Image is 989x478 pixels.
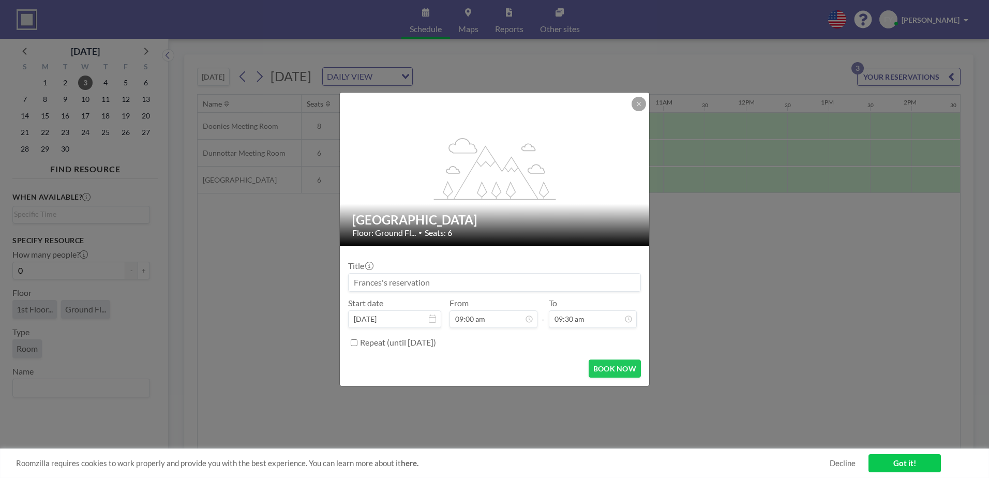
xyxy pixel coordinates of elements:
[549,298,557,308] label: To
[360,337,436,348] label: Repeat (until [DATE])
[434,137,556,199] g: flex-grow: 1.2;
[348,261,372,271] label: Title
[349,274,640,291] input: Frances's reservation
[16,458,830,468] span: Roomzilla requires cookies to work properly and provide you with the best experience. You can lea...
[401,458,418,468] a: here.
[352,228,416,238] span: Floor: Ground Fl...
[425,228,452,238] span: Seats: 6
[868,454,941,472] a: Got it!
[830,458,856,468] a: Decline
[348,298,383,308] label: Start date
[352,212,638,228] h2: [GEOGRAPHIC_DATA]
[449,298,469,308] label: From
[542,302,545,324] span: -
[589,360,641,378] button: BOOK NOW
[418,229,422,236] span: •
